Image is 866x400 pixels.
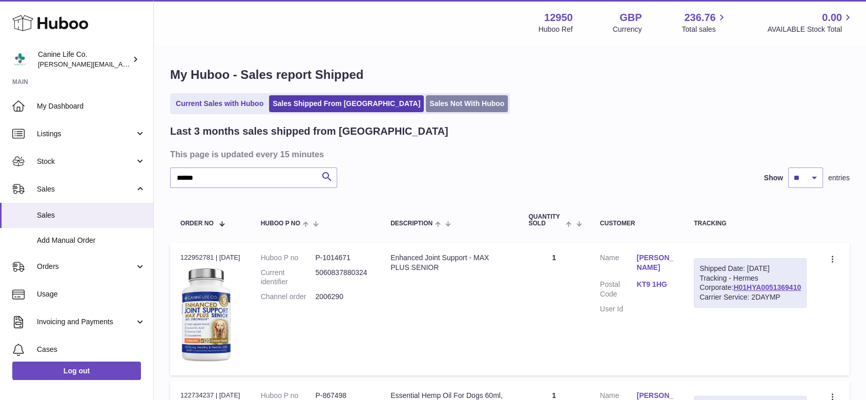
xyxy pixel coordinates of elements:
img: 129501732536582.jpg [180,265,232,363]
dt: Current identifier [261,268,316,287]
div: Tracking [694,220,807,227]
span: Sales [37,210,146,220]
span: 0.00 [822,11,842,25]
dd: 5060837880324 [315,268,370,287]
span: AVAILABLE Stock Total [767,25,854,34]
span: Huboo P no [261,220,300,227]
a: KT9 1HG [636,280,673,289]
a: Current Sales with Huboo [172,95,267,112]
span: [PERSON_NAME][EMAIL_ADDRESS][DOMAIN_NAME] [38,60,205,68]
span: Stock [37,157,135,166]
div: Huboo Ref [539,25,573,34]
dd: 2006290 [315,292,370,302]
span: My Dashboard [37,101,146,111]
dt: User Id [600,304,637,314]
div: 122734237 | [DATE] [180,391,240,400]
span: Description [390,220,432,227]
h1: My Huboo - Sales report Shipped [170,67,850,83]
span: Sales [37,184,135,194]
a: H01HYA0051369410 [733,283,801,291]
dt: Channel order [261,292,316,302]
a: 236.76 Total sales [682,11,727,34]
td: 1 [518,243,589,375]
div: Canine Life Co. [38,50,130,69]
dt: Name [600,253,637,275]
span: Invoicing and Payments [37,317,135,327]
a: [PERSON_NAME] [636,253,673,272]
span: Add Manual Order [37,236,146,245]
a: 0.00 AVAILABLE Stock Total [767,11,854,34]
span: Cases [37,345,146,354]
dt: Postal Code [600,280,637,299]
a: Sales Shipped From [GEOGRAPHIC_DATA] [269,95,424,112]
h2: Last 3 months sales shipped from [GEOGRAPHIC_DATA] [170,124,448,138]
span: Orders [37,262,135,271]
div: 122952781 | [DATE] [180,253,240,262]
img: kevin@clsgltd.co.uk [12,52,28,67]
span: Order No [180,220,214,227]
dt: Huboo P no [261,253,316,263]
div: Enhanced Joint Support - MAX PLUS SENIOR [390,253,508,272]
span: 236.76 [684,11,715,25]
div: Shipped Date: [DATE] [699,264,801,273]
a: Log out [12,362,141,380]
span: Total sales [682,25,727,34]
div: Currency [613,25,642,34]
strong: 12950 [544,11,573,25]
label: Show [764,173,783,183]
a: Sales Not With Huboo [426,95,508,112]
dd: P-1014671 [315,253,370,263]
h3: This page is updated every 15 minutes [170,149,847,160]
strong: GBP [620,11,642,25]
div: Carrier Service: 2DAYMP [699,292,801,302]
span: Usage [37,289,146,299]
span: entries [828,173,850,183]
span: Listings [37,129,135,139]
span: Quantity Sold [528,214,563,227]
div: Tracking - Hermes Corporate: [694,258,807,308]
div: Customer [600,220,673,227]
